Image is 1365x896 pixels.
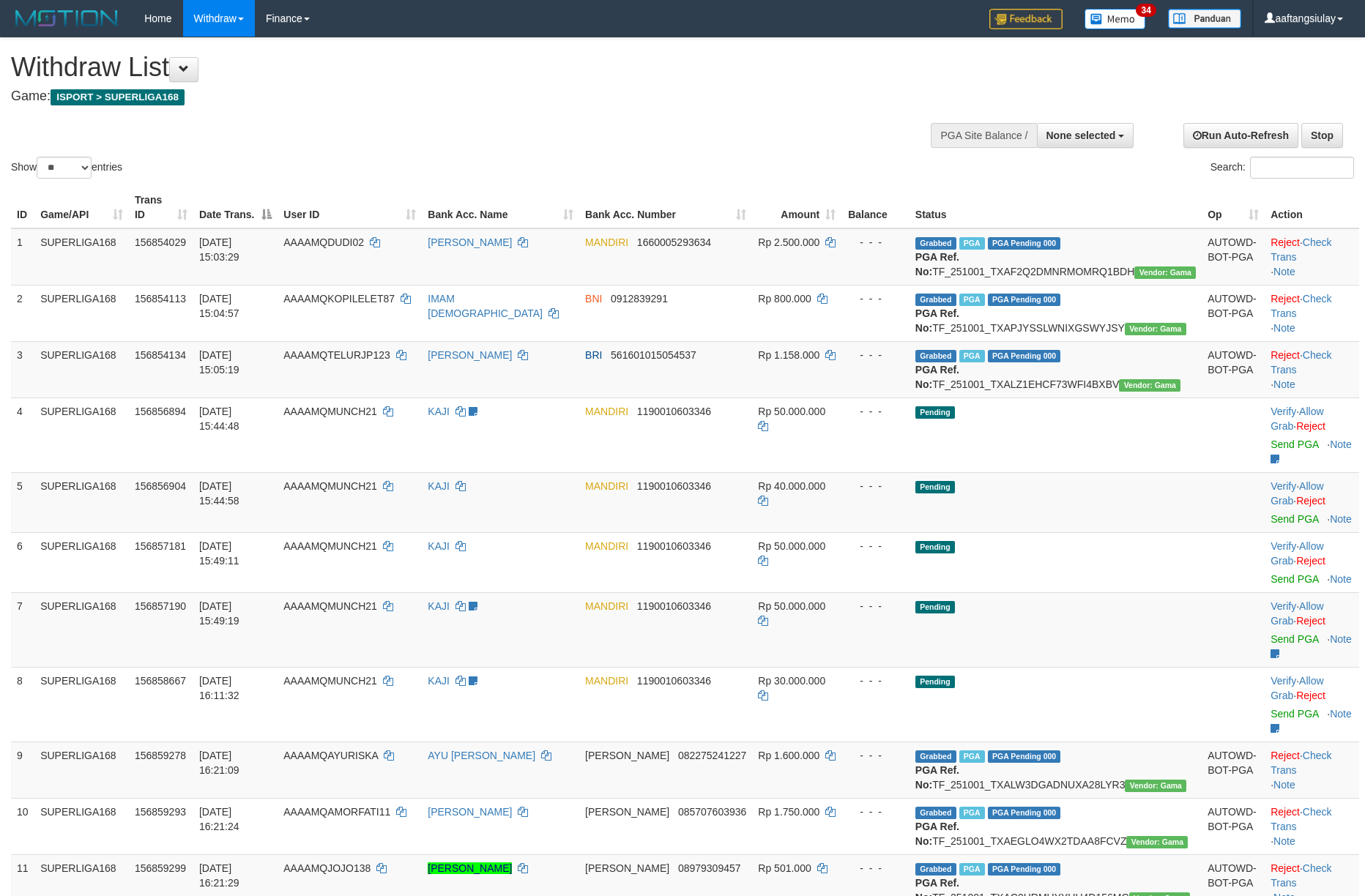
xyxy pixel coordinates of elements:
[11,798,34,854] td: 10
[34,228,129,285] td: SUPERLIGA168
[1296,690,1325,701] a: Reject
[283,750,378,761] span: AAAAMQAYURISKA
[1271,675,1296,687] a: Verify
[11,742,34,798] td: 9
[199,236,239,263] span: [DATE] 15:03:29
[1125,780,1186,792] span: Vendor URL: https://trx31.1velocity.biz
[1183,123,1298,148] a: Run Auto-Refresh
[678,862,741,874] span: Copy 08979309457 to clipboard
[915,601,955,613] span: Pending
[135,675,186,687] span: 156858667
[915,676,955,688] span: Pending
[1330,513,1352,525] a: Note
[1271,675,1323,701] a: Allow Grab
[199,293,239,319] span: [DATE] 15:04:57
[752,187,841,228] th: Amount: activate to sort column ascending
[988,237,1061,250] span: PGA Pending
[1273,835,1295,847] a: Note
[841,187,910,228] th: Balance
[428,806,512,818] a: [PERSON_NAME]
[1271,750,1300,761] a: Reject
[1271,513,1318,525] a: Send PGA
[428,675,450,687] a: KAJI
[1134,266,1196,279] span: Vendor URL: https://trx31.1velocity.biz
[1085,9,1146,29] img: Button%20Memo.svg
[283,600,377,612] span: AAAAMQMUNCH21
[428,540,450,552] a: KAJI
[1265,187,1359,228] th: Action
[585,293,602,305] span: BNI
[199,540,239,567] span: [DATE] 15:49:11
[847,291,904,306] div: - - -
[847,673,904,688] div: - - -
[135,806,186,818] span: 156859293
[758,236,819,248] span: Rp 2.500.000
[11,285,34,341] td: 2
[1271,236,1300,248] a: Reject
[758,480,825,492] span: Rp 40.000.000
[1296,420,1325,432] a: Reject
[847,479,904,493] div: - - -
[611,349,696,361] span: Copy 561601015054537 to clipboard
[1271,349,1331,376] a: Check Trans
[1265,228,1359,285] td: · ·
[34,472,129,532] td: SUPERLIGA168
[428,349,512,361] a: [PERSON_NAME]
[11,472,34,532] td: 5
[1202,742,1265,798] td: AUTOWD-BOT-PGA
[585,480,628,492] span: MANDIRI
[422,187,579,228] th: Bank Acc. Name: activate to sort column ascending
[11,7,122,29] img: MOTION_logo.png
[847,599,904,613] div: - - -
[959,863,985,876] span: Marked by aafheankoy
[135,349,186,361] span: 156854134
[915,750,956,763] span: Grabbed
[637,480,711,492] span: Copy 1190010603346 to clipboard
[915,307,959,334] b: PGA Ref. No:
[1296,615,1325,627] a: Reject
[199,600,239,627] span: [DATE] 15:49:19
[1273,322,1295,334] a: Note
[637,406,711,417] span: Copy 1190010603346 to clipboard
[915,406,955,419] span: Pending
[637,675,711,687] span: Copy 1190010603346 to clipboard
[283,540,377,552] span: AAAAMQMUNCH21
[11,228,34,285] td: 1
[51,89,185,105] span: ISPORT > SUPERLIGA168
[1273,266,1295,277] a: Note
[278,187,422,228] th: User ID: activate to sort column ascending
[1265,592,1359,667] td: · ·
[1271,438,1318,450] a: Send PGA
[1271,806,1331,832] a: Check Trans
[847,804,904,819] div: - - -
[585,236,628,248] span: MANDIRI
[959,750,985,763] span: Marked by aafheankoy
[988,863,1061,876] span: PGA Pending
[915,821,959,847] b: PGA Ref. No:
[199,806,239,832] span: [DATE] 16:21:24
[283,806,390,818] span: AAAAMQAMORFATI11
[1271,406,1323,432] span: ·
[428,600,450,612] a: KAJI
[1271,236,1331,263] a: Check Trans
[915,541,955,553] span: Pending
[135,540,186,552] span: 156857181
[847,539,904,553] div: - - -
[34,397,129,472] td: SUPERLIGA168
[585,349,602,361] span: BRI
[135,750,186,761] span: 156859278
[1202,228,1265,285] td: AUTOWD-BOT-PGA
[199,349,239,376] span: [DATE] 15:05:19
[199,675,239,701] span: [DATE] 16:11:32
[428,406,450,417] a: KAJI
[1271,540,1323,567] a: Allow Grab
[1271,293,1331,319] a: Check Trans
[1296,495,1325,507] a: Reject
[283,480,377,492] span: AAAAMQMUNCH21
[910,285,1202,341] td: TF_251001_TXAPJYSSLWNIXGSWYJSY
[637,540,711,552] span: Copy 1190010603346 to clipboard
[758,540,825,552] span: Rp 50.000.000
[758,675,825,687] span: Rp 30.000.000
[135,236,186,248] span: 156854029
[135,600,186,612] span: 156857190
